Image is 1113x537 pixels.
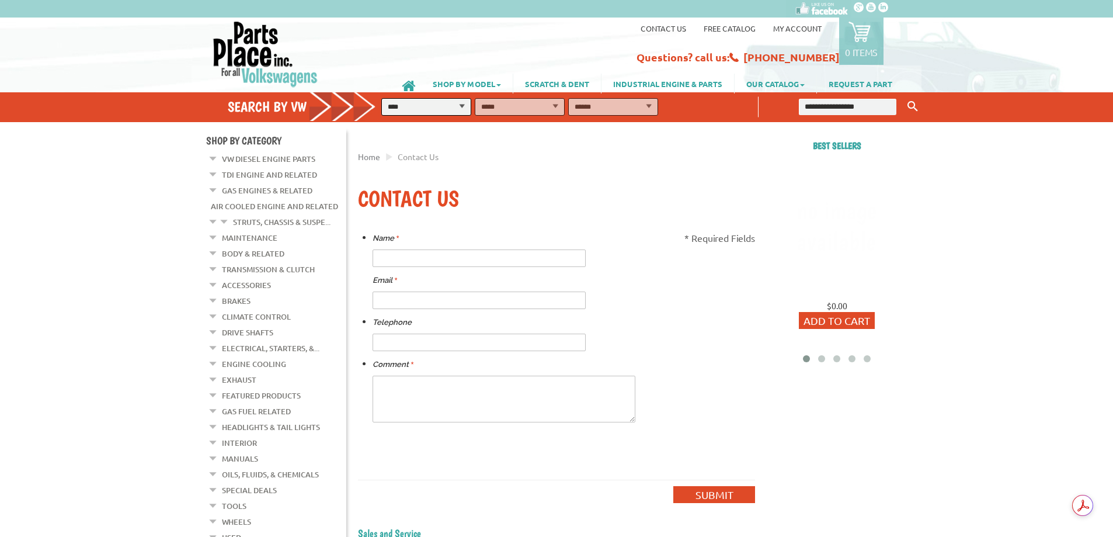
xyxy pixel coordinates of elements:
a: SHOP BY MODEL [421,74,513,93]
a: Wheels [222,514,251,529]
span: Submit [695,489,733,501]
a: Transmission & Clutch [222,262,315,277]
h4: Shop By Category [206,134,346,147]
a: Special Deals [222,483,277,498]
a: Tools [222,498,246,514]
p: 0 items [845,46,878,58]
a: Gas Engines & Related [222,183,312,198]
a: Electrical, Starters, &... [222,341,319,356]
p: * Required Fields [684,231,755,245]
span: $0.00 [827,300,847,311]
h2: Best sellers [767,140,907,151]
a: REQUEST A PART [817,74,904,93]
span: Add to Cart [804,314,870,327]
a: My Account [773,23,822,33]
a: Free Catalog [704,23,756,33]
a: Featured Products [222,388,301,403]
label: Telephone [373,316,412,330]
a: Drive Shafts [222,325,273,340]
a: Brakes [222,293,251,309]
a: Accessories [222,278,271,293]
label: Comment [373,358,413,372]
a: Contact us [641,23,686,33]
a: Maintenance [222,230,277,245]
a: Climate Control [222,309,291,324]
a: Engine Cooling [222,356,286,372]
a: 0 items [839,18,884,65]
a: Home [358,151,380,162]
a: Gas Fuel Related [222,404,291,419]
a: Body & Related [222,246,284,261]
a: Oils, Fluids, & Chemicals [222,467,319,482]
h4: Search by VW [228,98,388,115]
a: OUR CATALOG [735,74,816,93]
span: Contact Us [398,151,439,162]
label: Name [373,231,399,245]
a: VW Diesel Engine Parts [222,151,315,167]
button: Keyword Search [904,97,921,116]
a: SCRATCH & DENT [513,74,601,93]
a: INDUSTRIAL ENGINE & PARTS [601,74,734,93]
iframe: reCAPTCHA [373,428,550,474]
button: Submit [673,486,755,503]
h1: Contact Us [358,185,755,213]
button: Add to Cart [799,312,875,329]
a: Struts, Chassis & Suspe... [233,214,331,230]
img: Parts Place Inc! [212,20,319,88]
a: TDI Engine and Related [222,167,317,182]
a: Interior [222,435,257,451]
label: Email [373,273,397,287]
a: Exhaust [222,372,256,387]
a: Manuals [222,451,258,466]
a: Air Cooled Engine and Related [211,199,338,214]
a: Headlights & Tail Lights [222,420,320,435]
